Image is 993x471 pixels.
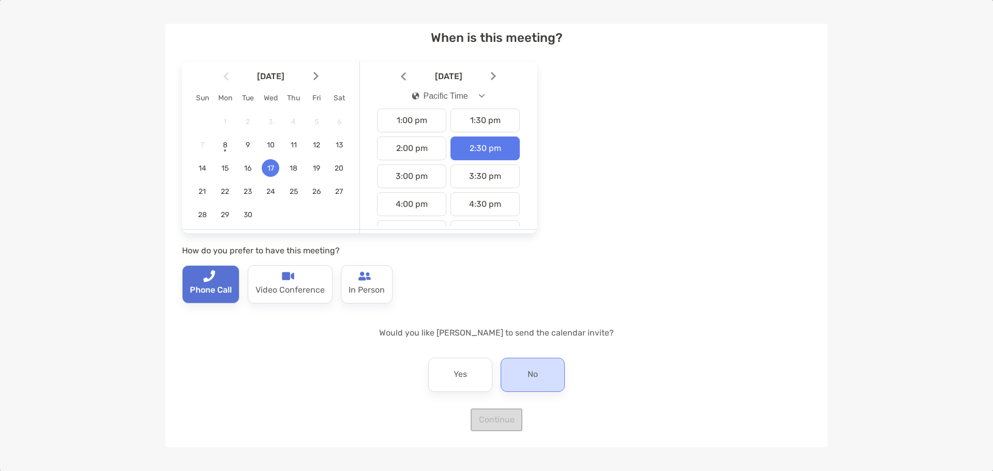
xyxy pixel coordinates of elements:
span: 16 [239,164,257,173]
div: Mon [214,94,236,102]
button: iconPacific Time [403,84,494,108]
div: 1:30 pm [450,109,520,132]
span: 26 [308,187,325,196]
div: Wed [259,94,282,102]
img: type-call [358,270,371,282]
div: 5:30 pm [450,220,520,244]
span: 3 [262,117,279,126]
span: 10 [262,141,279,149]
span: 4 [285,117,303,126]
p: Yes [454,367,467,383]
h4: When is this meeting? [182,31,811,45]
div: 3:30 pm [450,164,520,188]
div: 4:30 pm [450,192,520,216]
span: 29 [216,210,234,219]
div: 4:00 pm [377,192,446,216]
div: Thu [282,94,305,102]
span: 18 [285,164,303,173]
p: In Person [349,282,385,299]
span: 1 [216,117,234,126]
span: 19 [308,164,325,173]
div: 1:00 pm [377,109,446,132]
span: 8 [216,141,234,149]
span: 20 [330,164,348,173]
span: 14 [193,164,211,173]
span: 6 [330,117,348,126]
img: Arrow icon [313,72,319,81]
div: 2:00 pm [377,136,446,160]
p: How do you prefer to have this meeting? [182,244,537,257]
span: 28 [193,210,211,219]
span: 21 [193,187,211,196]
span: 22 [216,187,234,196]
img: Open dropdown arrow [479,94,485,98]
div: 2:30 pm [450,136,520,160]
span: 24 [262,187,279,196]
span: 12 [308,141,325,149]
span: [DATE] [408,71,489,81]
span: 9 [239,141,257,149]
p: Would you like [PERSON_NAME] to send the calendar invite? [182,326,811,339]
span: 30 [239,210,257,219]
p: Video Conference [255,282,325,299]
span: 11 [285,141,303,149]
img: Arrow icon [223,72,229,81]
span: 27 [330,187,348,196]
span: 13 [330,141,348,149]
div: Tue [236,94,259,102]
div: Pacific Time [412,92,468,101]
div: Sun [191,94,214,102]
span: 15 [216,164,234,173]
div: 3:00 pm [377,164,446,188]
img: type-call [203,270,215,282]
span: 17 [262,164,279,173]
span: 7 [193,141,211,149]
p: No [528,367,538,383]
p: Phone Call [190,282,232,299]
span: 5 [308,117,325,126]
span: 25 [285,187,303,196]
span: 23 [239,187,257,196]
img: icon [412,92,419,100]
img: Arrow icon [491,72,496,81]
div: Fri [305,94,328,102]
div: 5:00 pm [377,220,446,244]
div: Sat [328,94,351,102]
span: 2 [239,117,257,126]
img: Arrow icon [401,72,406,81]
img: type-call [282,270,294,282]
span: [DATE] [231,71,311,81]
